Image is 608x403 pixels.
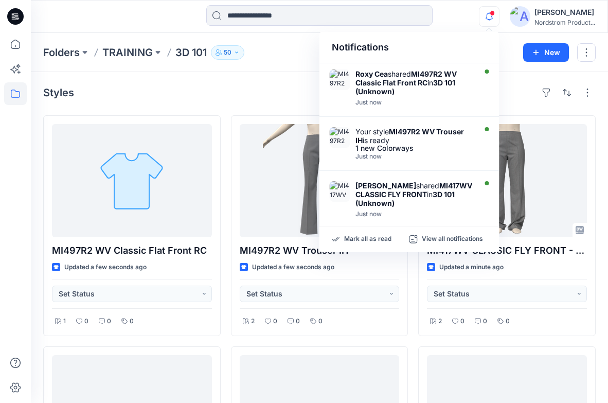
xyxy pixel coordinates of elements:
[355,127,464,145] strong: MI497R2 WV Trouser IH
[63,316,66,327] p: 1
[240,124,400,237] a: MI497R2 WV Trouser IH
[330,69,350,90] img: MI497R2 WV Classic Flat Front RC
[534,19,595,26] div: Nordstrom Product...
[273,316,277,327] p: 0
[318,316,323,327] p: 0
[510,6,530,27] img: avatar
[355,69,457,87] strong: MI497R2 WV Classic Flat Front RC
[355,69,388,78] strong: Roxy Cea
[84,316,88,327] p: 0
[107,316,111,327] p: 0
[330,181,350,202] img: MI417WV CLASSIC FLY FRONT
[427,124,587,237] a: MI417WV CLASSIC FLY FRONT - KW
[355,78,455,96] strong: 3D 101 (Unknown)
[296,316,300,327] p: 0
[355,69,474,96] div: shared in
[422,235,483,244] p: View all notifications
[427,243,587,258] p: MI417WV CLASSIC FLY FRONT - KW
[344,235,391,244] p: Mark all as read
[211,45,244,60] button: 50
[483,316,487,327] p: 0
[460,316,464,327] p: 0
[355,127,474,145] div: Your style is ready
[439,262,504,273] p: Updated a minute ago
[506,316,510,327] p: 0
[251,316,255,327] p: 2
[355,181,416,190] strong: [PERSON_NAME]
[355,211,474,218] div: Friday, September 19, 2025 20:37
[523,43,569,62] button: New
[130,316,134,327] p: 0
[64,262,147,273] p: Updated a few seconds ago
[355,99,474,106] div: Friday, September 19, 2025 20:37
[319,32,499,63] div: Notifications
[330,127,350,148] img: MI497R2 WV Trouser
[355,181,472,199] strong: MI417WV CLASSIC FLY FRONT
[355,145,474,152] div: 1 new Colorways
[438,316,442,327] p: 2
[43,86,74,99] h4: Styles
[175,45,207,60] p: 3D 101
[240,243,400,258] p: MI497R2 WV Trouser IH
[224,47,231,58] p: 50
[355,153,474,160] div: Friday, September 19, 2025 20:37
[355,190,455,207] strong: 3D 101 (Unknown)
[534,6,595,19] div: [PERSON_NAME]
[355,181,474,207] div: shared in
[102,45,153,60] a: TRAINING
[252,262,334,273] p: Updated a few seconds ago
[52,124,212,237] a: MI497R2 WV Classic Flat Front RC
[43,45,80,60] a: Folders
[52,243,212,258] p: MI497R2 WV Classic Flat Front RC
